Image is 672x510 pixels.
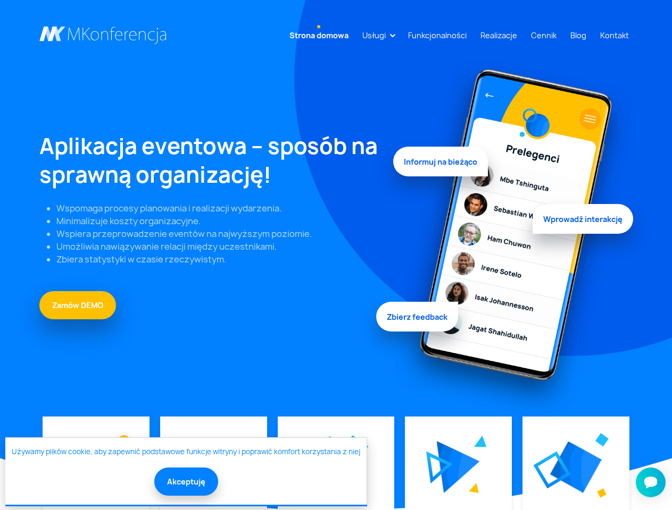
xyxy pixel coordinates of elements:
[154,467,218,496] button: Akceptuję
[533,451,571,489] img: Graficzny element strony
[404,25,471,45] a: Funkcjonalności
[376,299,458,329] span: Zbierz feedback
[597,488,607,498] img: Graficzny element strony
[550,441,602,493] img: Graficzny element strony
[39,291,116,319] a: Zamów DEMO
[476,25,521,45] a: Realizacje
[437,441,480,493] img: Graficzny element strony
[56,202,380,215] li: Wspomaga procesy planowania i realizacji wydarzenia.
[636,467,666,497] iframe: Smartsupp widget button
[474,435,487,447] img: Graficzny element strony
[56,215,380,227] li: Minimalizuje koszty organizacyjne.
[347,435,369,454] img: Graficzny element strony
[393,59,633,416] img: Graficzny element strony
[533,201,633,231] span: Wprowadź interakcję
[118,435,130,448] img: Graficzny element strony
[39,132,380,189] h1: Aplikacja eventowa – sposób na sprawną organizację!
[56,227,380,240] li: Wspiera przeprowadzenie eventów na najwyższym poziomie.
[393,150,488,180] span: Informuj na bieżąco
[596,25,633,45] a: Kontakt
[426,451,453,483] img: Graficzny element strony
[595,433,609,447] img: Graficzny element strony
[56,240,380,253] li: Umożliwia nawiązywanie relacji między uczestnikami.
[56,253,380,266] li: Zbiera statystyki w czasie rzeczywistym.
[12,447,360,457] a: Używamy plików cookie, aby zapewnić podstawowe funkcje witryny i poprawić komfort korzystania z niej
[358,25,390,45] a: Usługi
[566,25,591,45] a: Blog
[285,25,353,45] a: Strona domowa
[527,25,561,45] a: Cennik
